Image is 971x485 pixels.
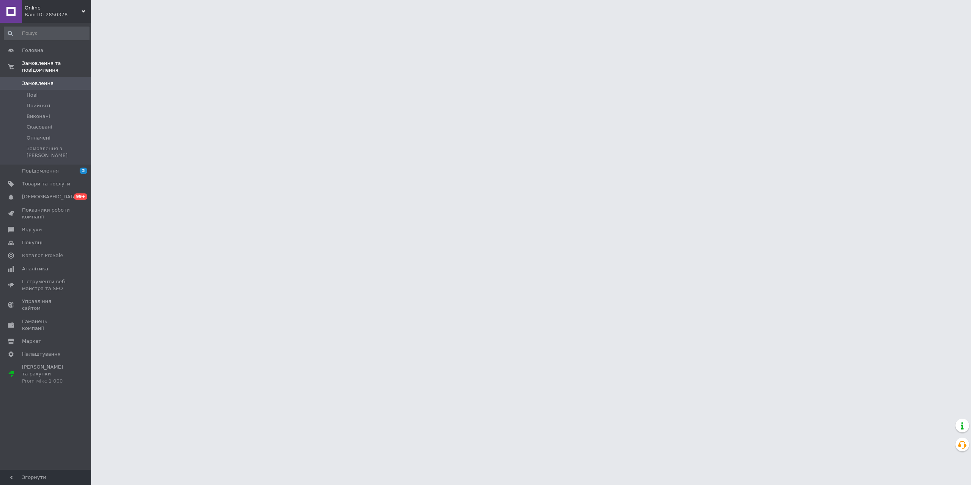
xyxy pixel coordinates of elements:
span: Нові [27,92,38,99]
span: Прийняті [27,102,50,109]
span: Аналітика [22,265,48,272]
span: [DEMOGRAPHIC_DATA] [22,193,78,200]
span: 99+ [74,193,87,200]
span: Online [25,5,82,11]
span: Інструменти веб-майстра та SEO [22,278,70,292]
span: Скасовані [27,124,52,130]
span: Відгуки [22,226,42,233]
span: Повідомлення [22,168,59,174]
span: Покупці [22,239,42,246]
span: Управління сайтом [22,298,70,312]
div: Prom мікс 1 000 [22,378,70,385]
span: Товари та послуги [22,181,70,187]
span: Каталог ProSale [22,252,63,259]
span: Головна [22,47,43,54]
div: Ваш ID: 2850378 [25,11,91,18]
span: Замовлення з [PERSON_NAME] [27,145,89,159]
span: Показники роботи компанії [22,207,70,220]
input: Пошук [4,27,90,40]
span: Налаштування [22,351,61,358]
span: Замовлення та повідомлення [22,60,91,74]
span: Оплачені [27,135,50,141]
span: Виконані [27,113,50,120]
span: Замовлення [22,80,53,87]
span: Гаманець компанії [22,318,70,332]
span: [PERSON_NAME] та рахунки [22,364,70,385]
span: Маркет [22,338,41,345]
span: 2 [80,168,87,174]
